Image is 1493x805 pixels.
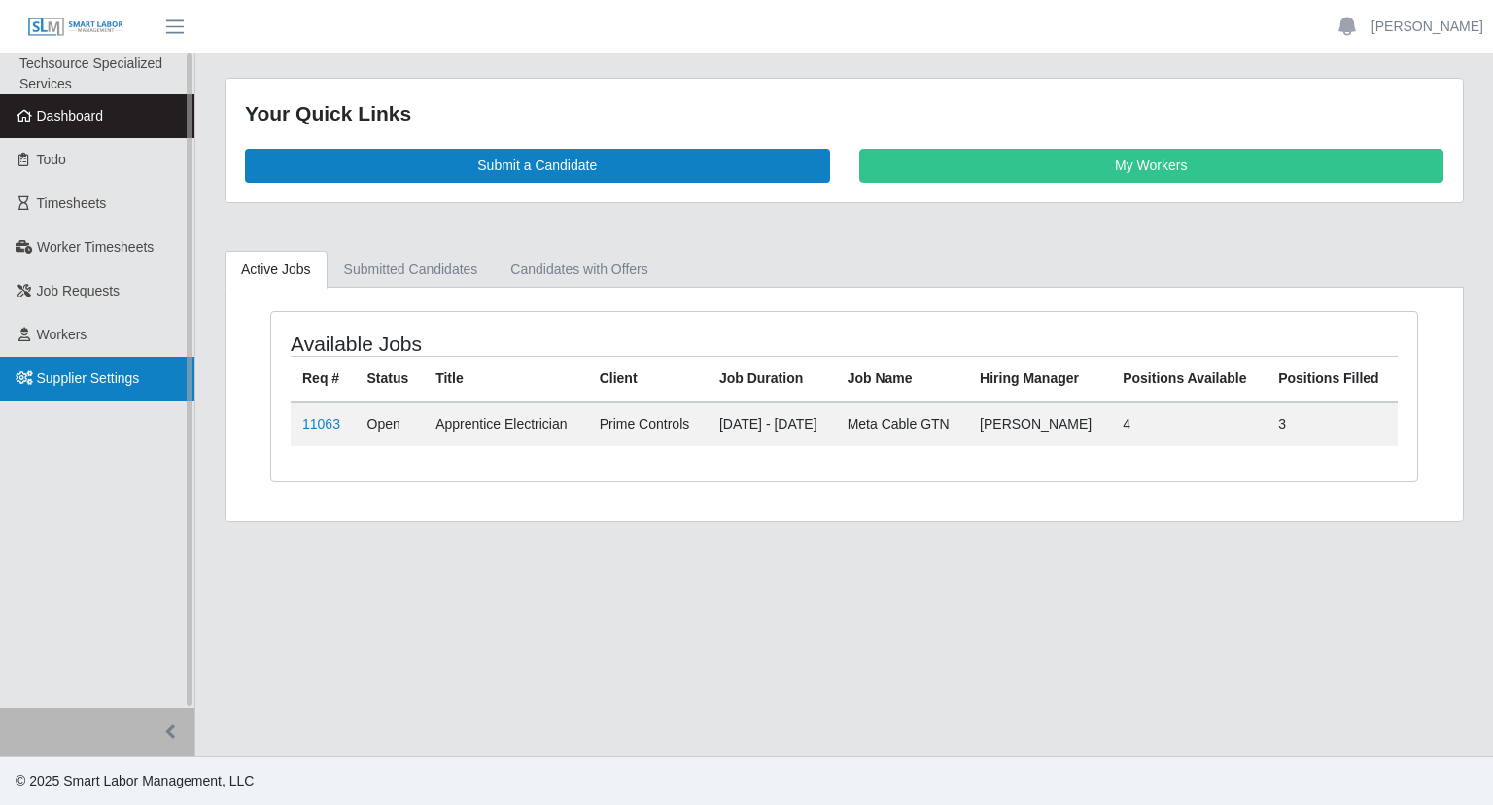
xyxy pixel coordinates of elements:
[37,327,87,342] span: Workers
[588,402,708,446] td: Prime Controls
[1111,402,1267,446] td: 4
[588,356,708,402] th: Client
[225,251,328,289] a: Active Jobs
[968,402,1111,446] td: [PERSON_NAME]
[356,356,425,402] th: Status
[708,402,836,446] td: [DATE] - [DATE]
[494,251,664,289] a: Candidates with Offers
[836,356,968,402] th: Job Name
[968,356,1111,402] th: Hiring Manager
[836,402,968,446] td: Meta Cable GTN
[37,370,140,386] span: Supplier Settings
[245,149,830,183] a: Submit a Candidate
[19,55,162,91] span: Techsource Specialized Services
[1111,356,1267,402] th: Positions Available
[16,773,254,788] span: © 2025 Smart Labor Management, LLC
[424,356,588,402] th: Title
[37,195,107,211] span: Timesheets
[708,356,836,402] th: Job Duration
[1371,17,1483,37] a: [PERSON_NAME]
[1267,356,1398,402] th: Positions Filled
[37,108,104,123] span: Dashboard
[37,239,154,255] span: Worker Timesheets
[328,251,495,289] a: Submitted Candidates
[245,98,1443,129] div: Your Quick Links
[37,152,66,167] span: Todo
[291,356,356,402] th: Req #
[302,416,340,432] a: 11063
[27,17,124,38] img: SLM Logo
[356,402,425,446] td: Open
[1267,402,1398,446] td: 3
[424,402,588,446] td: Apprentice Electrician
[37,283,121,298] span: Job Requests
[859,149,1444,183] a: My Workers
[291,332,735,356] h4: Available Jobs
